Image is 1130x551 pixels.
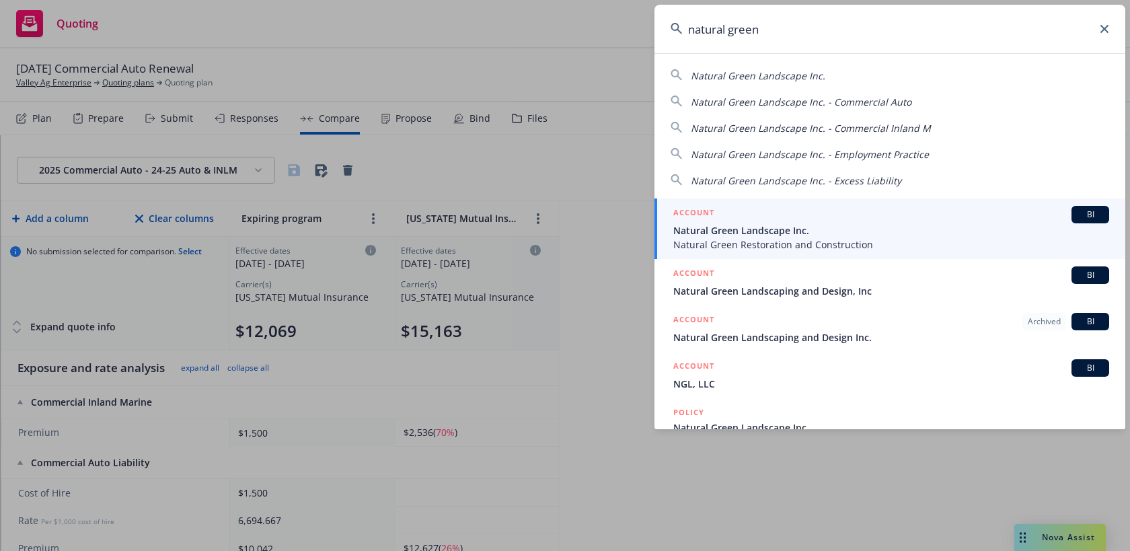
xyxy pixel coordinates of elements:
h5: POLICY [673,406,704,419]
span: NGL, LLC [673,377,1109,391]
span: Natural Green Landscape Inc. [691,69,825,82]
span: Natural Green Landscaping and Design Inc. [673,330,1109,344]
h5: ACCOUNT [673,313,714,329]
span: Natural Green Restoration and Construction [673,237,1109,252]
span: Natural Green Landscaping and Design, Inc [673,284,1109,298]
span: Natural Green Landscape Inc. - Commercial Inland M [691,122,931,135]
span: Natural Green Landscape Inc. - Commercial Auto [691,96,911,108]
span: Natural Green Landscape Inc. [673,223,1109,237]
span: Archived [1028,316,1061,328]
span: Natural Green Landscape Inc. - Employment Practice [691,148,929,161]
span: BI [1077,269,1104,281]
span: BI [1077,362,1104,374]
span: BI [1077,209,1104,221]
span: BI [1077,316,1104,328]
h5: ACCOUNT [673,359,714,375]
a: ACCOUNTBINatural Green Landscaping and Design, Inc [654,259,1125,305]
a: ACCOUNTArchivedBINatural Green Landscaping and Design Inc. [654,305,1125,352]
span: Natural Green Landscape Inc. - Excess Liability [691,174,901,187]
h5: ACCOUNT [673,206,714,222]
a: ACCOUNTBINGL, LLC [654,352,1125,398]
h5: ACCOUNT [673,266,714,283]
span: Natural Green Landscape Inc. [673,420,1109,435]
a: ACCOUNTBINatural Green Landscape Inc.Natural Green Restoration and Construction [654,198,1125,259]
input: Search... [654,5,1125,53]
a: POLICYNatural Green Landscape Inc. [654,398,1125,456]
